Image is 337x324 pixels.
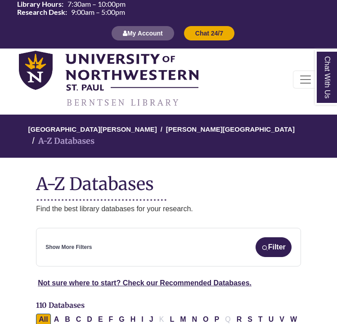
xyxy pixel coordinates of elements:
span: 7:30am – 10:00pm [67,0,126,8]
button: Chat 24/7 [184,26,235,41]
h1: A-Z Databases [36,167,301,194]
button: My Account [111,26,175,41]
li: A-Z Databases [28,135,94,148]
th: Research Desk: [13,8,67,16]
img: library_home [19,51,198,108]
p: Find the best library databases for your research. [36,203,301,215]
a: [PERSON_NAME][GEOGRAPHIC_DATA] [166,124,295,133]
nav: breadcrumb [36,115,301,158]
span: 110 Databases [36,301,85,310]
a: Chat 24/7 [184,29,235,37]
a: Not sure where to start? Check our Recommended Databases. [38,279,252,287]
button: Toggle navigation [293,71,318,89]
a: [GEOGRAPHIC_DATA][PERSON_NAME] [28,124,157,133]
a: My Account [111,29,175,37]
button: Filter [256,237,292,257]
a: Show More Filters [45,243,92,252]
span: 9:00am – 5:00pm [71,9,125,16]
